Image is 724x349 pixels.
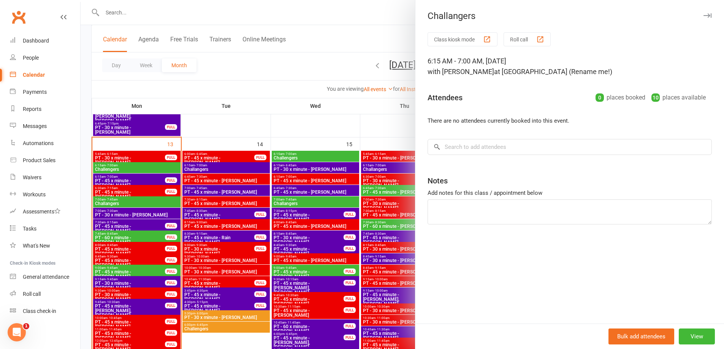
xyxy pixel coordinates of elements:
a: People [10,49,80,66]
a: Roll call [10,286,80,303]
div: General attendance [23,274,69,280]
a: What's New [10,237,80,254]
span: at [GEOGRAPHIC_DATA] (Rename me!) [494,68,612,76]
a: Assessments [10,203,80,220]
div: Assessments [23,208,60,215]
a: Tasks [10,220,80,237]
button: Bulk add attendees [608,328,674,344]
div: Calendar [23,72,45,78]
a: Dashboard [10,32,80,49]
div: Attendees [428,92,463,103]
a: Reports [10,101,80,118]
div: Notes [428,175,448,186]
span: 1 [23,323,29,329]
a: Messages [10,118,80,135]
button: View [679,328,715,344]
a: Product Sales [10,152,80,169]
a: Automations [10,135,80,152]
div: 10 [651,93,660,102]
div: places booked [596,92,645,103]
div: People [23,55,39,61]
div: Tasks [23,226,36,232]
div: Reports [23,106,41,112]
div: 0 [596,93,604,102]
a: Clubworx [9,8,28,27]
span: with [PERSON_NAME] [428,68,494,76]
iframe: Intercom live chat [8,323,26,341]
div: Product Sales [23,157,55,163]
div: Automations [23,140,54,146]
div: Dashboard [23,38,49,44]
div: What's New [23,243,50,249]
a: Payments [10,84,80,101]
div: 6:15 AM - 7:00 AM, [DATE] [428,56,712,77]
div: Messages [23,123,47,129]
div: Add notes for this class / appointment below [428,188,712,197]
a: Class kiosk mode [10,303,80,320]
a: Calendar [10,66,80,84]
li: There are no attendees currently booked into this event. [428,116,712,125]
div: Class check-in [23,308,56,314]
div: Workouts [23,191,46,197]
div: Challangers [415,11,724,21]
a: Workouts [10,186,80,203]
div: Roll call [23,291,41,297]
div: Waivers [23,174,41,180]
a: Waivers [10,169,80,186]
a: General attendance kiosk mode [10,268,80,286]
div: Payments [23,89,47,95]
input: Search to add attendees [428,139,712,155]
div: places available [651,92,706,103]
button: Class kiosk mode [428,32,497,46]
button: Roll call [504,32,551,46]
